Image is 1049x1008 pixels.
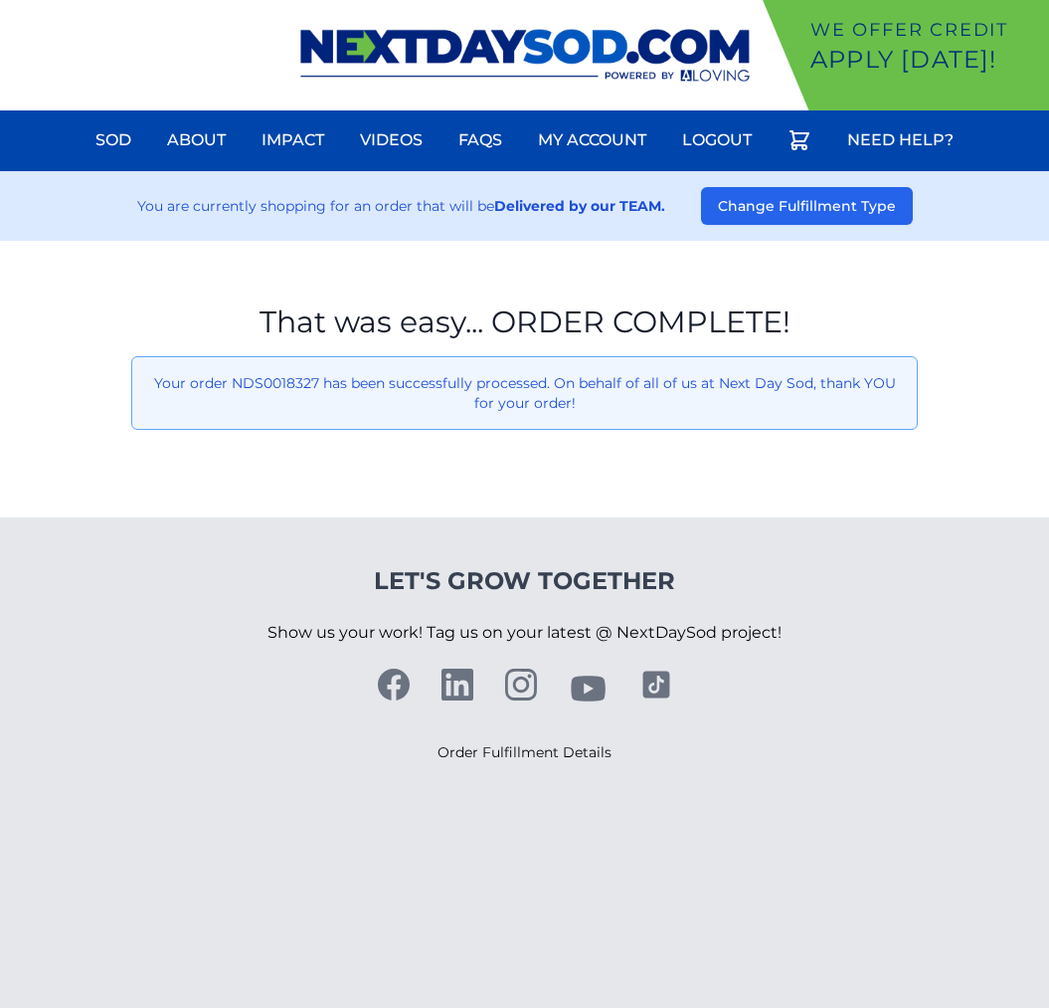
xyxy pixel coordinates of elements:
[446,116,514,164] a: FAQs
[267,565,782,597] h4: Let's Grow Together
[131,304,918,340] h1: That was easy... ORDER COMPLETE!
[835,116,965,164] a: Need Help?
[84,116,143,164] a: Sod
[348,116,435,164] a: Videos
[810,44,1041,76] p: Apply [DATE]!
[250,116,336,164] a: Impact
[670,116,764,164] a: Logout
[267,597,782,669] p: Show us your work! Tag us on your latest @ NextDaySod project!
[526,116,658,164] a: My Account
[494,197,665,215] strong: Delivered by our TEAM.
[701,187,913,225] button: Change Fulfillment Type
[810,16,1041,44] p: We offer Credit
[148,373,901,413] p: Your order NDS0018327 has been successfully processed. On behalf of all of us at Next Day Sod, th...
[155,116,238,164] a: About
[437,743,612,761] a: Order Fulfillment Details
